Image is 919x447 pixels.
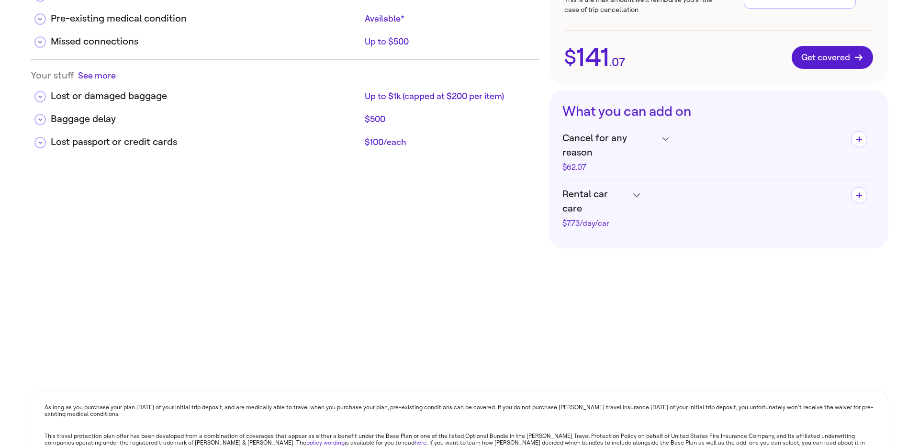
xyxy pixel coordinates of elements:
[51,11,361,26] div: Pre-existing medical condition
[31,127,539,150] div: Lost passport or credit cards$100/each
[564,47,576,67] span: $
[51,135,361,149] div: Lost passport or credit cards
[31,104,539,127] div: Baggage delay$500
[851,187,867,203] button: Add
[31,69,539,81] div: Your stuff
[365,113,532,125] div: $500
[78,69,116,81] button: See more
[306,439,345,446] a: policy wording
[31,27,539,50] div: Missed connectionsUp to $500
[31,81,539,104] div: Lost or damaged baggageUp to $1k (capped at $200 per item)
[612,56,625,68] span: 07
[365,36,532,47] div: Up to $500
[365,90,532,102] div: Up to $1k (capped at $200 per item)
[562,220,628,227] div: $7.73
[562,164,657,171] div: $62.07
[801,53,863,62] span: Get covered
[576,45,609,70] span: 141
[31,4,539,27] div: Pre-existing medical conditionAvailable*
[562,103,875,120] h3: What you can add on
[45,404,874,418] p: As long as you purchase your plan [DATE] of your initial trip deposit, and are medically able to ...
[792,46,873,69] button: Get covered
[51,89,361,103] div: Lost or damaged baggage
[580,219,609,228] span: /day/car
[609,56,612,68] span: .
[51,34,361,49] div: Missed connections
[365,13,532,24] div: Available*
[562,187,640,227] h4: Rental car care$7.73/day/car
[562,187,628,216] span: Rental car care
[562,131,669,171] h4: Cancel for any reason$62.07
[562,131,657,160] span: Cancel for any reason
[415,439,426,446] a: here
[851,131,867,147] button: Add
[51,112,361,126] div: Baggage delay
[365,136,532,148] div: $100/each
